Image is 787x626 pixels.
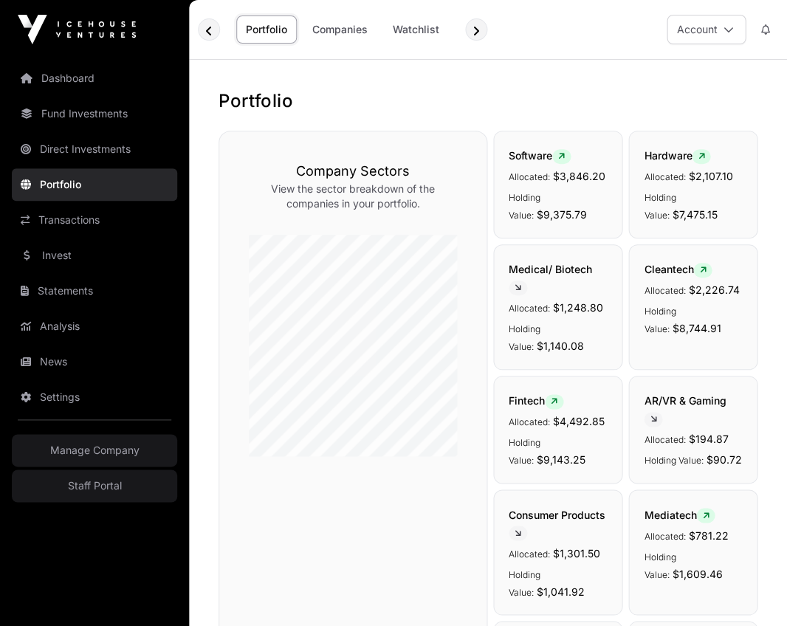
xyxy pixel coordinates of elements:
a: Staff Portal [12,469,177,502]
span: $2,107.10 [688,170,732,182]
span: $2,226.74 [688,283,739,296]
span: Mediatech [644,508,715,520]
span: Allocated: [509,548,550,559]
a: Companies [303,16,377,44]
span: $7,475.15 [672,208,717,221]
a: Watchlist [383,16,449,44]
span: Holding Value: [644,192,676,221]
h3: Company Sectors [249,161,457,182]
span: Holding Value: [644,455,703,466]
a: Manage Company [12,434,177,467]
span: Consumer Products [509,508,605,538]
span: Holding Value: [644,306,676,334]
span: $1,041.92 [537,585,585,597]
span: Software [509,149,571,162]
span: $8,744.91 [672,322,721,334]
span: $4,492.85 [553,415,605,427]
a: News [12,345,177,378]
span: Allocated: [644,530,685,541]
span: Holding Value: [509,437,540,466]
span: Holding Value: [509,568,540,597]
span: Allocated: [509,171,550,182]
span: AR/VR & Gaming [644,394,726,424]
span: Holding Value: [509,192,540,221]
span: Holding Value: [509,323,540,352]
img: Icehouse Ventures Logo [18,15,136,44]
span: Allocated: [644,171,685,182]
iframe: Chat Widget [713,555,787,626]
a: Dashboard [12,62,177,94]
p: View the sector breakdown of the companies in your portfolio. [249,182,457,211]
span: Allocated: [644,285,685,296]
span: $3,846.20 [553,170,605,182]
span: $1,609.46 [672,567,722,579]
span: $1,301.50 [553,546,600,559]
span: $1,248.80 [553,301,603,314]
a: Invest [12,239,177,272]
span: Allocated: [644,434,685,445]
a: Transactions [12,204,177,236]
h1: Portfolio [219,89,757,113]
span: $781.22 [688,529,728,541]
span: $90.72 [706,453,741,466]
span: Hardware [644,149,710,162]
span: Holding Value: [644,551,676,579]
a: Settings [12,381,177,413]
a: Analysis [12,310,177,343]
a: Fund Investments [12,97,177,130]
a: Portfolio [12,168,177,201]
button: Account [667,15,746,44]
span: Allocated: [509,416,550,427]
span: Allocated: [509,303,550,314]
span: $194.87 [688,433,728,445]
a: Statements [12,275,177,307]
span: $9,143.25 [537,453,585,466]
span: $1,140.08 [537,340,584,352]
span: Medical/ Biotech [509,263,592,293]
span: $9,375.79 [537,208,587,221]
a: Portfolio [236,16,297,44]
span: Cleantech [644,263,712,275]
span: Fintech [509,394,563,407]
a: Direct Investments [12,133,177,165]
